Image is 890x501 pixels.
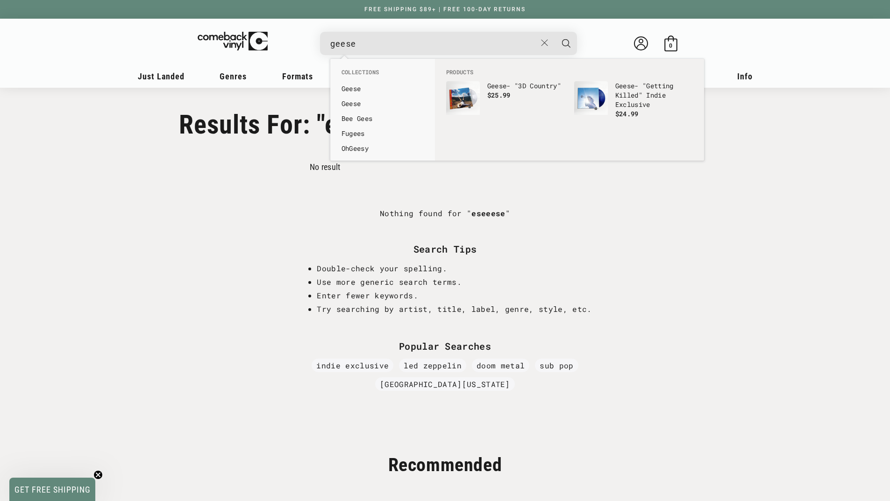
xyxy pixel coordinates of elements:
span: Genres [220,71,247,81]
li: products: Geese - "3D Country" [441,77,570,131]
a: OhGeesy [342,144,424,153]
li: products: Geese - "Getting Killed" Indie Exclusive [570,77,698,131]
a: doom metal [472,359,529,372]
li: Try searching by artist, title, label, genre, style, etc. [317,303,591,316]
a: Fugees [342,129,424,138]
a: led zeppelin [399,359,466,372]
li: collections: Geese [337,96,428,111]
a: indie exclusive [312,359,393,372]
button: Close [536,33,553,53]
li: Enter fewer keywords. [317,289,591,303]
li: collections: Fugees [337,126,428,141]
a: FREE SHIPPING $89+ | FREE 100-DAY RETURNS [355,6,535,13]
span: GET FREE SHIPPING [14,485,91,494]
div: Products [435,59,704,135]
div: Collections [330,59,435,161]
div: Search Tips [298,243,591,254]
span: Just Landed [138,71,185,81]
img: Geese - "Getting Killed" Indie Exclusive [574,81,608,115]
b: Geese [342,99,361,108]
b: Geese [487,81,507,90]
p: - "3D Country" [487,81,565,91]
div: GET FREE SHIPPINGClose teaser [9,478,95,501]
div: Nothing found for " " [380,174,510,244]
b: Geese [342,84,361,93]
a: sub pop [535,359,578,372]
span: $25.99 [487,91,511,99]
li: Collections [337,68,428,81]
h2: Recommended [374,453,516,477]
span: $24.99 [615,109,639,118]
a: [GEOGRAPHIC_DATA][US_STATE] [375,377,515,391]
p: - "Getting Killed" Indie Exclusive [615,81,693,109]
a: Bee Gees [342,114,424,123]
a: Geese - "3D Country" Geese- "3D Country" $25.99 [446,81,565,126]
li: Products [441,68,698,77]
img: Geese - "3D Country" [446,81,480,115]
div: Search [320,32,577,55]
input: When autocomplete results are available use up and down arrows to review and enter to select [330,34,536,53]
b: Geese [615,81,635,90]
li: Use more generic search terms. [317,275,591,289]
span: Info [737,71,753,81]
h1: Results For: "eseeese" [179,109,712,140]
li: Double-check your spelling. [317,262,591,275]
a: Geese - "Getting Killed" Indie Exclusive Geese- "Getting Killed" Indie Exclusive $24.99 [574,81,693,126]
span: 0 [669,42,672,49]
li: collections: Bee Gees [337,111,428,126]
li: collections: OhGeesy [337,141,428,156]
p: No result [310,162,341,172]
b: eseeese [471,208,505,218]
button: Close teaser [93,470,103,480]
li: collections: Geese [337,81,428,96]
a: Geese [342,99,424,108]
div: Popular Searches [282,340,609,352]
span: Formats [282,71,313,81]
a: Geese [342,84,424,93]
button: Search [555,32,578,55]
